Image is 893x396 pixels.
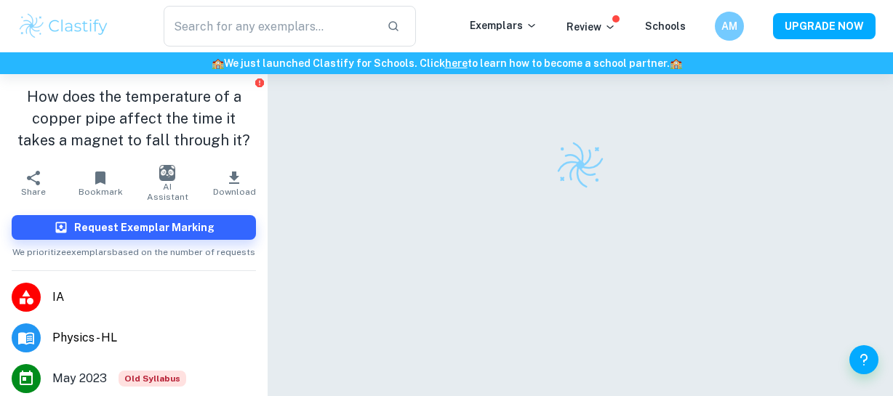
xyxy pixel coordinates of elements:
img: Clastify logo [17,12,110,41]
button: Bookmark [67,163,134,203]
button: AI Assistant [134,163,201,203]
img: AI Assistant [159,165,175,181]
span: We prioritize exemplars based on the number of requests [12,240,255,259]
a: here [445,57,468,69]
p: Review [566,19,616,35]
span: Old Syllabus [119,371,186,387]
button: Report issue [254,77,265,88]
button: Help and Feedback [849,345,878,374]
span: IA [52,288,256,306]
span: AI Assistant [143,182,192,202]
span: Physics - HL [52,329,256,347]
button: UPGRADE NOW [773,13,876,39]
span: Share [21,187,46,197]
p: Exemplars [470,17,537,33]
h6: We just launched Clastify for Schools. Click to learn how to become a school partner. [3,55,890,71]
a: Schools [645,20,686,32]
button: Download [201,163,268,203]
h6: AM [721,18,738,34]
span: 🏫 [212,57,224,69]
span: 🏫 [670,57,682,69]
input: Search for any exemplars... [164,6,375,47]
span: Download [213,187,256,197]
div: Starting from the May 2025 session, the Physics IA requirements have changed. It's OK to refer to... [119,371,186,387]
img: Clastify logo [555,140,606,190]
h1: How does the temperature of a copper pipe affect the time it takes a magnet to fall through it? [12,86,256,151]
button: AM [715,12,744,41]
span: May 2023 [52,370,107,387]
button: Request Exemplar Marking [12,215,256,240]
span: Bookmark [79,187,123,197]
h6: Request Exemplar Marking [74,219,215,235]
